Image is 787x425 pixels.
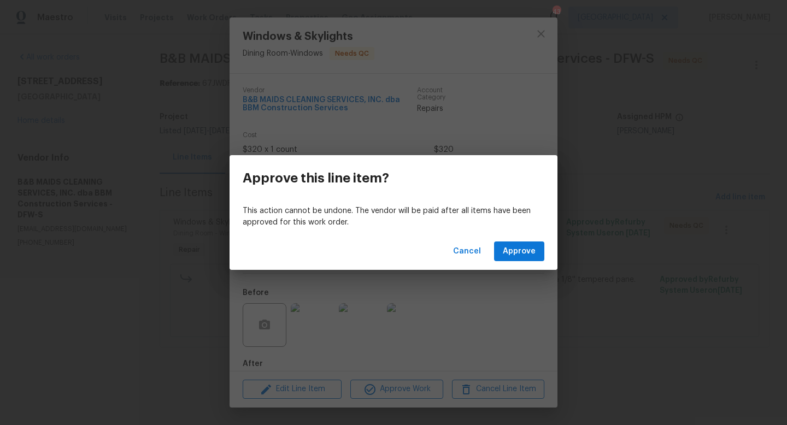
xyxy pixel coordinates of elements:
button: Approve [494,241,544,262]
span: Cancel [453,245,481,258]
span: Approve [503,245,536,258]
p: This action cannot be undone. The vendor will be paid after all items have been approved for this... [243,205,544,228]
h3: Approve this line item? [243,170,389,186]
button: Cancel [449,241,485,262]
